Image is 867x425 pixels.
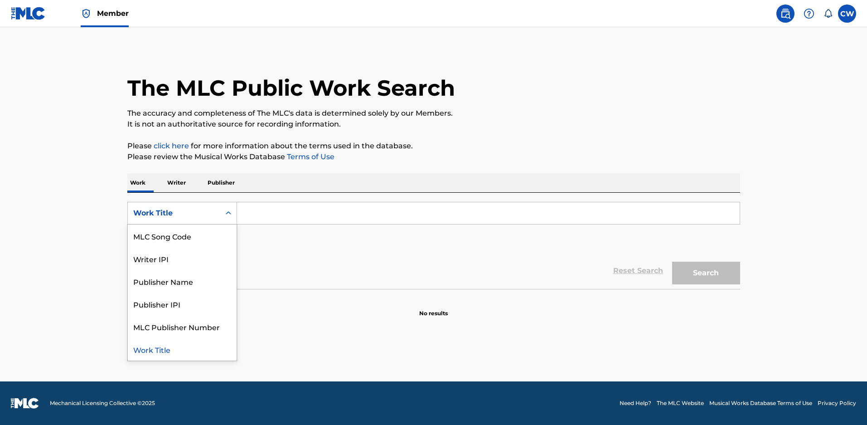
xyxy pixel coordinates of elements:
[838,5,856,23] div: User Menu
[127,141,740,151] p: Please for more information about the terms used in the database.
[620,399,651,407] a: Need Help?
[128,225,237,247] div: MLC Song Code
[127,173,148,192] p: Work
[780,8,791,19] img: search
[800,5,818,23] div: Help
[285,152,334,161] a: Terms of Use
[127,108,740,119] p: The accuracy and completeness of The MLC's data is determined solely by our Members.
[818,399,856,407] a: Privacy Policy
[205,173,237,192] p: Publisher
[11,398,39,409] img: logo
[11,7,46,20] img: MLC Logo
[128,293,237,315] div: Publisher IPI
[133,208,215,219] div: Work Title
[127,202,740,289] form: Search Form
[81,8,92,19] img: Top Rightsholder
[97,8,129,19] span: Member
[823,9,833,18] div: Notifications
[419,298,448,318] p: No results
[822,381,867,425] iframe: Chat Widget
[50,399,155,407] span: Mechanical Licensing Collective © 2025
[128,338,237,361] div: Work Title
[128,247,237,270] div: Writer IPI
[709,399,812,407] a: Musical Works Database Terms of Use
[776,5,794,23] a: Public Search
[127,151,740,162] p: Please review the Musical Works Database
[127,74,455,102] h1: The MLC Public Work Search
[804,8,814,19] img: help
[128,315,237,338] div: MLC Publisher Number
[154,142,189,150] a: click here
[165,173,189,192] p: Writer
[657,399,704,407] a: The MLC Website
[128,270,237,293] div: Publisher Name
[127,119,740,130] p: It is not an authoritative source for recording information.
